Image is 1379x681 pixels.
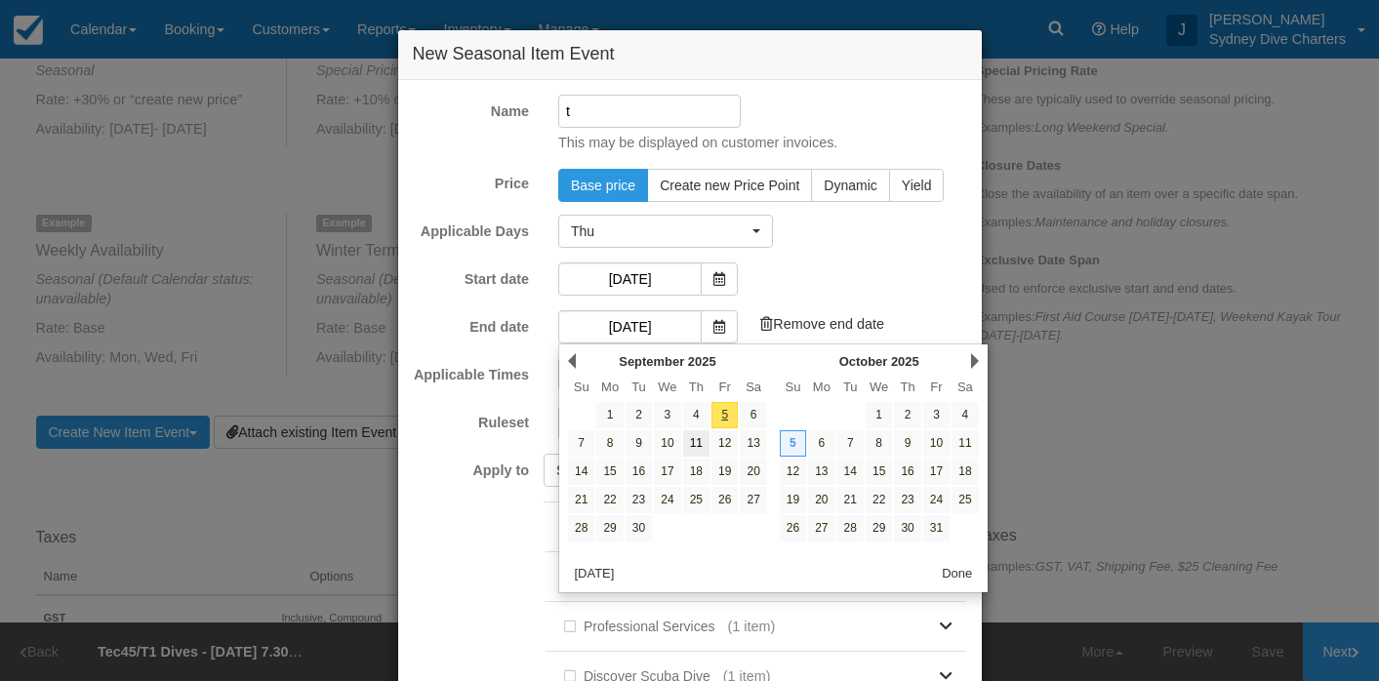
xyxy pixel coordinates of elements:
a: 27 [808,515,834,541]
span: Thursday [689,380,704,394]
a: 9 [626,430,652,457]
a: 1 [866,402,892,428]
a: 23 [626,487,652,513]
a: 11 [952,430,978,457]
a: 29 [596,515,623,541]
h4: New Seasonal Item Event [413,45,967,64]
button: Create new Price Point [647,169,812,202]
button: Thu [558,215,773,248]
a: 5 [780,430,806,457]
a: 16 [626,459,652,485]
span: Tuesday [631,380,646,394]
a: 2 [626,402,652,428]
span: Create new Price Point [660,178,799,193]
a: 3 [923,402,950,428]
button: Yield [889,169,945,202]
a: 12 [780,459,806,485]
span: September [619,354,684,369]
a: 16 [894,459,920,485]
a: 12 [711,430,738,457]
span: 2025 [891,354,919,369]
a: 13 [808,459,834,485]
a: 14 [568,459,594,485]
a: 30 [894,515,920,541]
a: 18 [683,459,710,485]
a: 31 [923,515,950,541]
a: 28 [568,515,594,541]
a: 9 [894,430,920,457]
a: 28 [837,515,864,541]
span: Saturday [746,380,761,394]
a: 8 [866,430,892,457]
button: Dynamic [811,169,889,202]
a: 1 [596,402,623,428]
label: End date [398,310,545,338]
button: Base price [558,169,648,202]
a: 22 [866,487,892,513]
span: Dynamic [824,178,876,193]
a: 20 [808,487,834,513]
a: 5 [711,402,738,428]
a: 14 [837,459,864,485]
a: 25 [952,487,978,513]
span: October [839,354,888,369]
a: Remove end date [752,308,892,340]
label: Applicable Times [398,358,545,385]
span: Saturday [957,380,973,394]
span: Tuesday [843,380,858,394]
label: Apply to [398,454,545,481]
a: 20 [740,459,766,485]
p: This may be displayed on customer invoices. [544,133,967,153]
a: 30 [626,515,652,541]
a: 21 [837,487,864,513]
label: Professional Services [558,612,728,641]
a: 17 [923,459,950,485]
label: Price [398,167,545,194]
a: 6 [740,402,766,428]
a: 19 [780,487,806,513]
a: 22 [596,487,623,513]
a: 10 [654,430,680,457]
button: [DATE] [567,563,622,587]
a: 24 [654,487,680,513]
a: 6 [808,430,834,457]
span: Sunday [574,380,589,394]
span: Monday [601,380,619,394]
a: 13 [740,430,766,457]
a: 15 [866,459,892,485]
a: 17 [654,459,680,485]
a: 2 [894,402,920,428]
a: Prev [568,353,576,369]
span: Wednesday [870,380,888,394]
a: 4 [952,402,978,428]
a: 7 [568,430,594,457]
a: 15 [596,459,623,485]
label: Ruleset [398,406,545,433]
a: 7 [837,430,864,457]
span: Friday [719,380,731,394]
a: 26 [780,515,806,541]
span: Base price [571,178,635,193]
span: Thu [571,221,748,241]
a: 23 [894,487,920,513]
a: 24 [923,487,950,513]
a: 10 [923,430,950,457]
a: 8 [596,430,623,457]
button: Select All [544,454,626,487]
a: 21 [568,487,594,513]
span: Sunday [785,380,800,394]
span: Wednesday [658,380,676,394]
a: 11 [683,430,710,457]
a: 29 [866,515,892,541]
button: Done [934,563,980,587]
span: Monday [813,380,831,394]
label: Name [398,95,545,122]
a: 3 [654,402,680,428]
span: Yield [902,178,932,193]
span: 2025 [688,354,716,369]
span: (1 item) [728,617,776,637]
a: Next [971,353,979,369]
label: Start date [398,262,545,290]
a: 4 [683,402,710,428]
